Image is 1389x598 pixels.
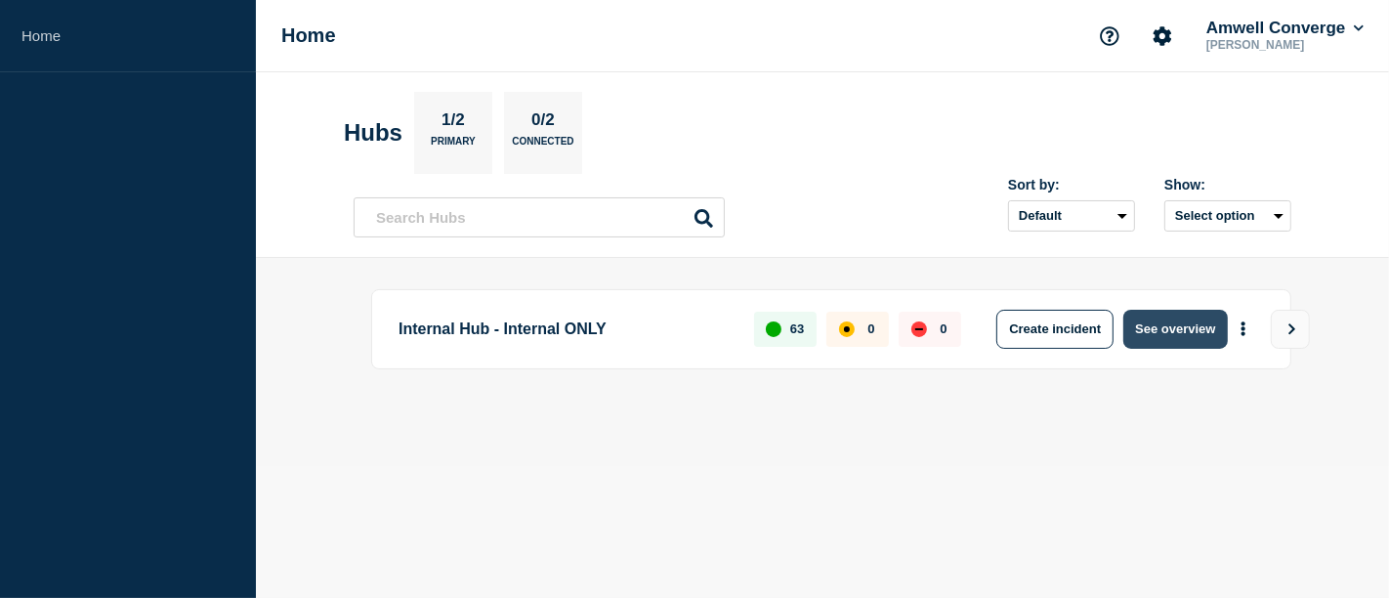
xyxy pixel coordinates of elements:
[435,110,473,136] p: 1/2
[525,110,563,136] p: 0/2
[344,119,402,147] h2: Hubs
[996,310,1114,349] button: Create incident
[911,321,927,337] div: down
[399,310,732,349] p: Internal Hub - Internal ONLY
[1008,200,1135,232] select: Sort by
[1202,38,1368,52] p: [PERSON_NAME]
[940,321,947,336] p: 0
[431,136,476,156] p: Primary
[1089,16,1130,57] button: Support
[1142,16,1183,57] button: Account settings
[867,321,874,336] p: 0
[790,321,804,336] p: 63
[281,24,336,47] h1: Home
[766,321,781,337] div: up
[1164,177,1291,192] div: Show:
[1123,310,1227,349] button: See overview
[1008,177,1135,192] div: Sort by:
[839,321,855,337] div: affected
[512,136,573,156] p: Connected
[354,197,725,237] input: Search Hubs
[1231,311,1256,347] button: More actions
[1271,310,1310,349] button: View
[1202,19,1368,38] button: Amwell Converge
[1164,200,1291,232] button: Select option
